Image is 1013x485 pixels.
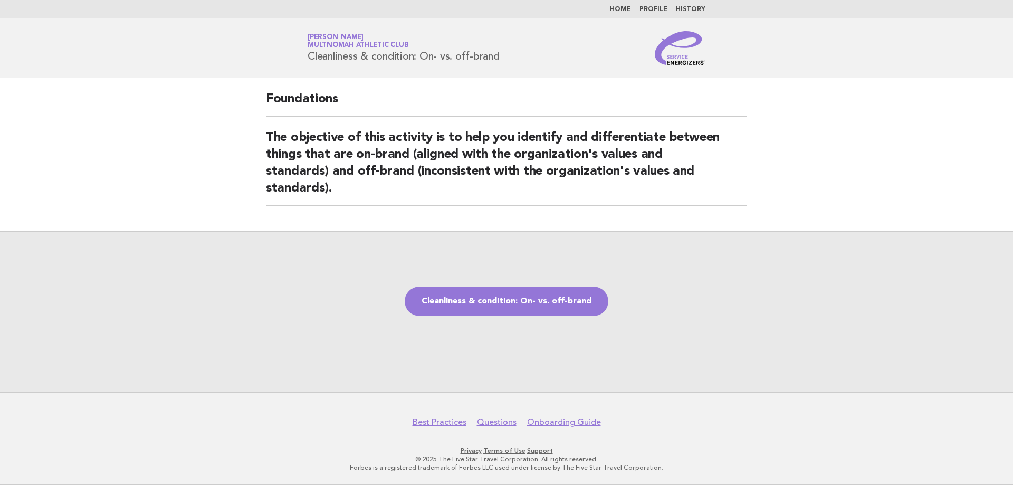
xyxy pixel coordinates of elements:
[184,446,829,455] p: · ·
[266,91,747,117] h2: Foundations
[527,447,553,454] a: Support
[308,42,408,49] span: Multnomah Athletic Club
[266,129,747,206] h2: The objective of this activity is to help you identify and differentiate between things that are ...
[184,463,829,472] p: Forbes is a registered trademark of Forbes LLC used under license by The Five Star Travel Corpora...
[308,34,408,49] a: [PERSON_NAME]Multnomah Athletic Club
[610,6,631,13] a: Home
[413,417,466,427] a: Best Practices
[639,6,667,13] a: Profile
[676,6,705,13] a: History
[184,455,829,463] p: © 2025 The Five Star Travel Corporation. All rights reserved.
[477,417,517,427] a: Questions
[308,34,500,62] h1: Cleanliness & condition: On- vs. off-brand
[527,417,601,427] a: Onboarding Guide
[461,447,482,454] a: Privacy
[405,287,608,316] a: Cleanliness & condition: On- vs. off-brand
[655,31,705,65] img: Service Energizers
[483,447,525,454] a: Terms of Use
